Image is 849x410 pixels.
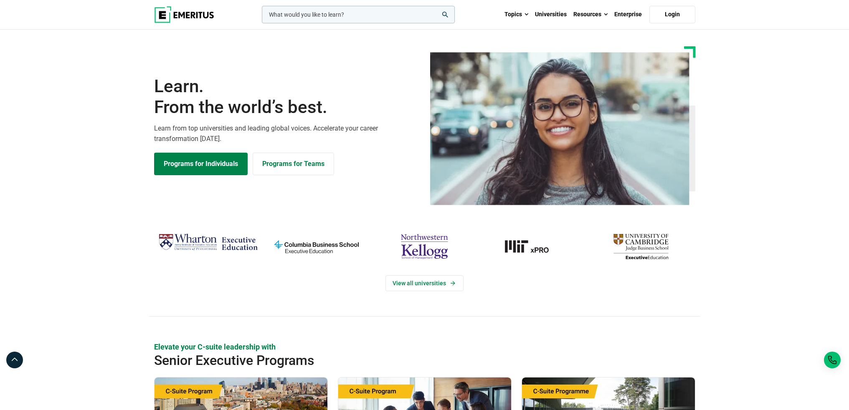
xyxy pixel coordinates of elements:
[262,6,455,23] input: woocommerce-product-search-field-0
[266,230,366,263] img: columbia-business-school
[483,230,583,263] img: MIT xPRO
[253,153,334,175] a: Explore for Business
[154,76,420,118] h1: Learn.
[483,230,583,263] a: MIT-xPRO
[591,230,691,263] img: cambridge-judge-business-school
[385,275,464,291] a: View Universities
[158,230,258,255] img: Wharton Executive Education
[375,230,474,263] img: northwestern-kellogg
[154,153,248,175] a: Explore Programs
[154,342,695,352] p: Elevate your C-suite leadership with
[154,352,641,369] h2: Senior Executive Programs
[154,123,420,144] p: Learn from top universities and leading global voices. Accelerate your career transformation [DATE].
[649,6,695,23] a: Login
[430,52,689,205] img: Learn from the world's best
[154,97,420,118] span: From the world’s best.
